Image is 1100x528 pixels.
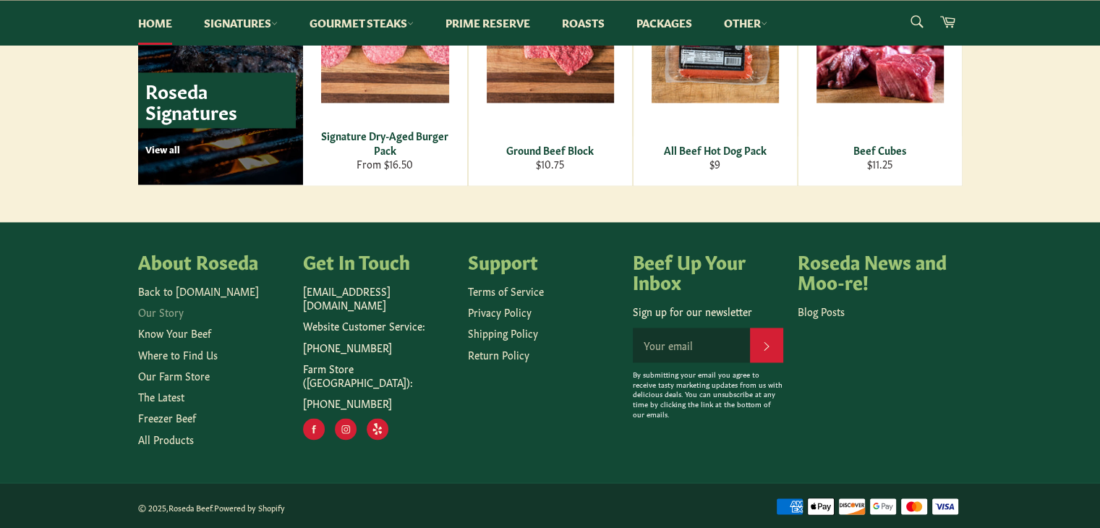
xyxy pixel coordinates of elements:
h4: About Roseda [138,251,289,271]
a: Roasts [547,1,619,45]
a: Roseda Beef [169,502,212,513]
a: Prime Reserve [431,1,545,45]
a: All Products [138,432,194,446]
div: Ground Beef Block [477,143,623,157]
a: Return Policy [468,347,529,362]
a: Packages [622,1,707,45]
div: All Beef Hot Dog Pack [642,143,788,157]
a: Other [709,1,782,45]
a: Where to Find Us [138,347,218,362]
p: Website Customer Service: [303,319,453,333]
h4: Beef Up Your Inbox [633,251,783,291]
a: Powered by Shopify [214,502,285,513]
a: Back to [DOMAIN_NAME] [138,284,259,298]
div: $9 [642,157,788,171]
h4: Support [468,251,618,271]
div: Beef Cubes [807,143,952,157]
input: Your email [633,328,750,362]
div: $10.75 [477,157,623,171]
p: Roseda Signatures [138,72,296,128]
a: Know Your Beef [138,325,211,340]
a: Our Farm Store [138,368,210,383]
a: Our Story [138,305,184,319]
p: View all [145,142,296,156]
h4: Roseda News and Moo-re! [798,251,948,291]
a: Home [124,1,187,45]
div: Signature Dry-Aged Burger Pack [312,129,458,157]
p: Sign up for our newsletter [633,305,783,318]
p: [PHONE_NUMBER] [303,341,453,354]
div: From $16.50 [312,157,458,171]
a: Privacy Policy [468,305,532,319]
p: Farm Store ([GEOGRAPHIC_DATA]): [303,362,453,390]
a: Blog Posts [798,304,845,318]
p: [PHONE_NUMBER] [303,396,453,410]
a: Gourmet Steaks [295,1,428,45]
a: Terms of Service [468,284,544,298]
a: The Latest [138,389,184,404]
a: Freezer Beef [138,410,196,425]
div: $11.25 [807,157,952,171]
a: Signatures [189,1,292,45]
small: © 2025, . [138,502,285,513]
p: By submitting your email you agree to receive tasty marketing updates from us with delicious deal... [633,370,783,420]
p: [EMAIL_ADDRESS][DOMAIN_NAME] [303,284,453,312]
h4: Get In Touch [303,251,453,271]
a: Shipping Policy [468,325,538,340]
